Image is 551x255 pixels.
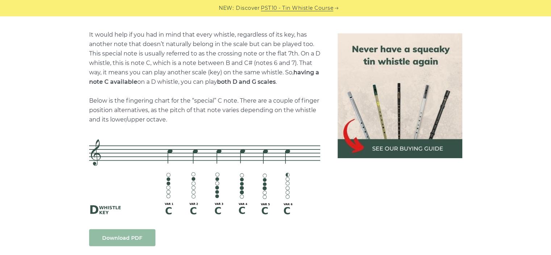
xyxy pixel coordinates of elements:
strong: both D and G scales [217,78,276,85]
span: Discover [236,4,260,12]
span: NEW: [219,4,234,12]
a: Download PDF [89,229,155,246]
img: C natural fingering on D whistle [89,139,320,215]
a: PST10 - Tin Whistle Course [261,4,333,12]
img: tin whistle buying guide [338,33,462,158]
p: It would help if you had in mind that every whistle, regardless of its key, has another note that... [89,30,320,124]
